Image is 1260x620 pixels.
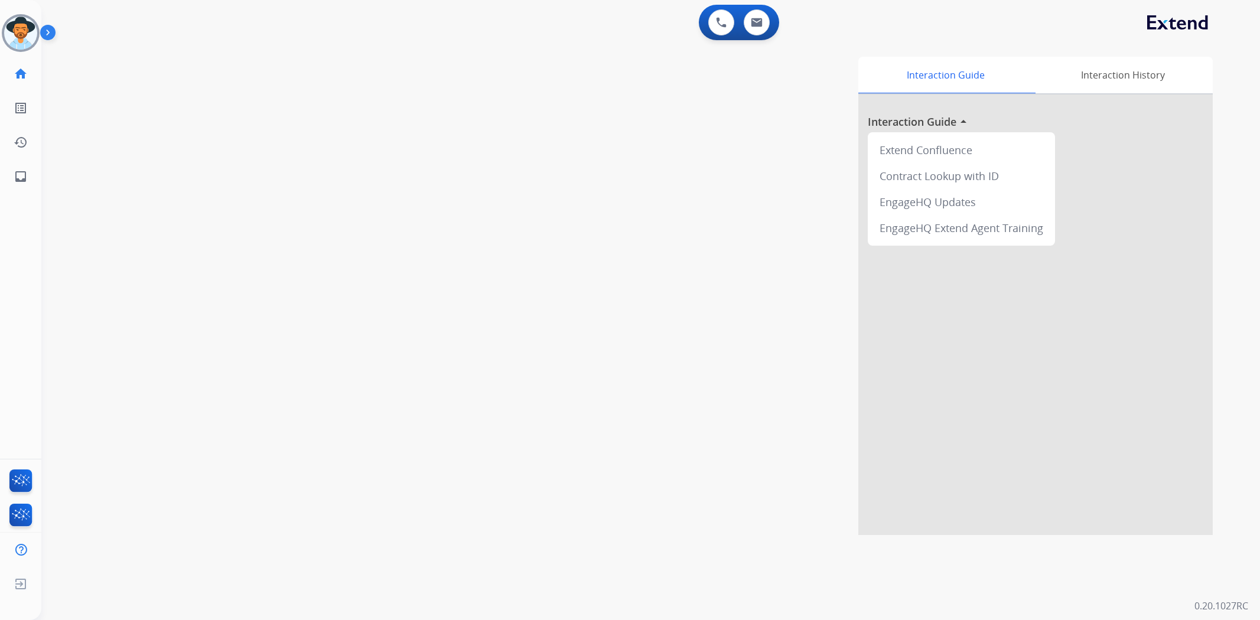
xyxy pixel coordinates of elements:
mat-icon: history [14,135,28,149]
div: EngageHQ Updates [872,189,1050,215]
div: Extend Confluence [872,137,1050,163]
img: avatar [4,17,37,50]
mat-icon: home [14,67,28,81]
p: 0.20.1027RC [1194,599,1248,613]
mat-icon: inbox [14,169,28,184]
div: Interaction Guide [858,57,1033,93]
div: EngageHQ Extend Agent Training [872,215,1050,241]
div: Interaction History [1033,57,1213,93]
div: Contract Lookup with ID [872,163,1050,189]
mat-icon: list_alt [14,101,28,115]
